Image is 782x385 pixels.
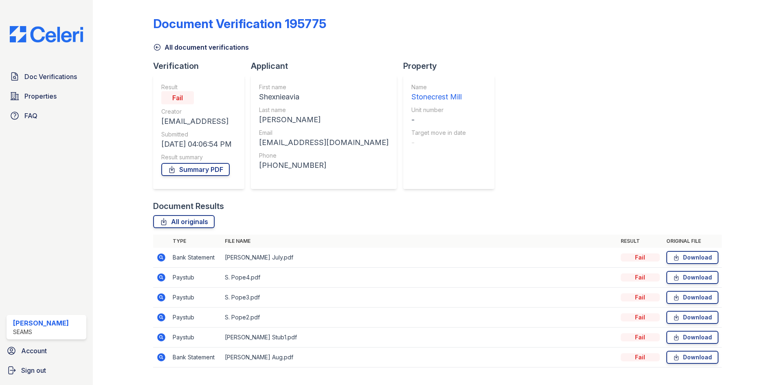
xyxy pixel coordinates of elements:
[7,68,86,85] a: Doc Verifications
[411,83,466,91] div: Name
[169,288,222,308] td: Paystub
[222,348,617,367] td: [PERSON_NAME] Aug.pdf
[169,248,222,268] td: Bank Statement
[161,91,194,104] div: Fail
[621,293,660,301] div: Fail
[153,16,326,31] div: Document Verification 195775
[663,235,722,248] th: Original file
[621,273,660,282] div: Fail
[222,235,617,248] th: File name
[403,60,501,72] div: Property
[411,114,466,125] div: -
[153,200,224,212] div: Document Results
[3,343,90,359] a: Account
[169,235,222,248] th: Type
[24,91,57,101] span: Properties
[411,106,466,114] div: Unit number
[259,83,389,91] div: First name
[411,91,466,103] div: Stonecrest Mill
[259,129,389,137] div: Email
[617,235,663,248] th: Result
[411,137,466,148] div: -
[222,268,617,288] td: S. Pope4.pdf
[169,328,222,348] td: Paystub
[222,248,617,268] td: [PERSON_NAME] July.pdf
[161,153,232,161] div: Result summary
[666,351,718,364] a: Download
[153,215,215,228] a: All originals
[666,271,718,284] a: Download
[621,333,660,341] div: Fail
[621,253,660,262] div: Fail
[251,60,403,72] div: Applicant
[666,311,718,324] a: Download
[259,160,389,171] div: [PHONE_NUMBER]
[259,91,389,103] div: Shexnieavia
[24,72,77,81] span: Doc Verifications
[21,346,47,356] span: Account
[161,108,232,116] div: Creator
[259,137,389,148] div: [EMAIL_ADDRESS][DOMAIN_NAME]
[169,268,222,288] td: Paystub
[666,251,718,264] a: Download
[222,328,617,348] td: [PERSON_NAME] Stub1.pdf
[222,308,617,328] td: S. Pope2.pdf
[259,152,389,160] div: Phone
[161,116,232,127] div: [EMAIL_ADDRESS]
[161,130,232,139] div: Submitted
[153,60,251,72] div: Verification
[621,313,660,321] div: Fail
[169,308,222,328] td: Paystub
[161,83,232,91] div: Result
[666,331,718,344] a: Download
[161,163,230,176] a: Summary PDF
[13,328,69,336] div: SEAMS
[411,129,466,137] div: Target move in date
[621,353,660,361] div: Fail
[21,365,46,375] span: Sign out
[13,318,69,328] div: [PERSON_NAME]
[411,83,466,103] a: Name Stonecrest Mill
[259,106,389,114] div: Last name
[666,291,718,304] a: Download
[259,114,389,125] div: [PERSON_NAME]
[24,111,37,121] span: FAQ
[222,288,617,308] td: S. Pope3.pdf
[7,88,86,104] a: Properties
[153,42,249,52] a: All document verifications
[7,108,86,124] a: FAQ
[161,139,232,150] div: [DATE] 04:06:54 PM
[3,26,90,42] img: CE_Logo_Blue-a8612792a0a2168367f1c8372b55b34899dd931a85d93a1a3d3e32e68fde9ad4.png
[3,362,90,378] a: Sign out
[169,348,222,367] td: Bank Statement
